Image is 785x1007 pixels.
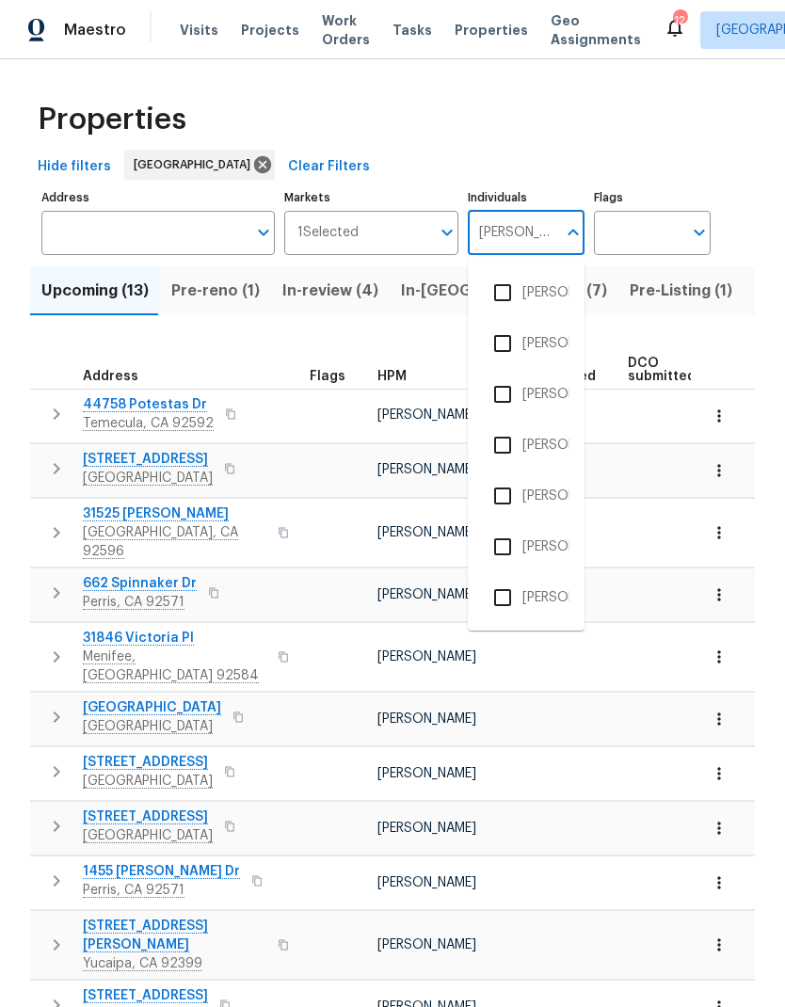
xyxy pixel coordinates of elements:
span: Visits [180,21,218,40]
span: In-review (4) [282,278,378,304]
label: Flags [594,192,711,203]
li: [PERSON_NAME] [483,273,569,312]
span: Tasks [392,24,432,37]
span: [PERSON_NAME] [377,938,476,951]
span: Maestro [64,21,126,40]
input: Search ... [468,211,556,255]
button: Open [434,219,460,246]
span: 1 Selected [297,225,359,241]
span: Flags [310,370,345,383]
span: [GEOGRAPHIC_DATA] [134,155,258,174]
button: Close [560,219,586,246]
span: [PERSON_NAME] [377,712,476,726]
li: [PERSON_NAME] [483,527,569,567]
li: [PERSON_NAME] [483,476,569,516]
button: Open [250,219,277,246]
span: [PERSON_NAME] [377,650,476,663]
span: Properties [38,110,186,129]
li: [PERSON_NAME] [483,425,569,465]
button: Hide filters [30,150,119,184]
span: Properties [455,21,528,40]
span: DCO submitted [628,357,696,383]
li: [PERSON_NAME] [483,578,569,617]
span: [PERSON_NAME] [377,588,476,601]
span: Clear Filters [288,155,370,179]
span: Address [83,370,138,383]
span: [PERSON_NAME] [377,876,476,889]
span: [PERSON_NAME] [377,408,476,422]
label: Individuals [468,192,585,203]
label: Markets [284,192,459,203]
label: Address [41,192,275,203]
span: Pre-reno (1) [171,278,260,304]
div: [GEOGRAPHIC_DATA] [124,150,275,180]
span: Hide filters [38,155,111,179]
li: [PERSON_NAME] [483,324,569,363]
span: Upcoming (13) [41,278,149,304]
span: Pre-Listing (1) [630,278,732,304]
span: [PERSON_NAME] [377,463,476,476]
span: HPM [377,370,407,383]
button: Clear Filters [280,150,377,184]
span: [PERSON_NAME] [377,822,476,835]
span: [PERSON_NAME] [377,767,476,780]
span: Geo Assignments [551,11,641,49]
span: [PERSON_NAME] [377,526,476,539]
span: In-[GEOGRAPHIC_DATA] (7) [401,278,607,304]
div: 12 [673,11,686,30]
button: Open [686,219,713,246]
li: [PERSON_NAME] [483,375,569,414]
span: Projects [241,21,299,40]
span: Work Orders [322,11,370,49]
